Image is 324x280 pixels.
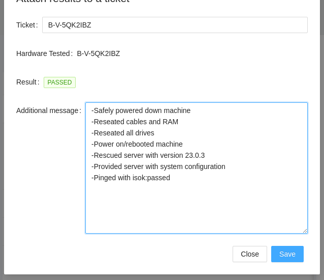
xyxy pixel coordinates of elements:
span: Close [241,248,259,260]
input: Enter a ticket number to attach these results to [42,17,308,33]
span: Hardware Tested [16,48,70,59]
span: PASSED [44,77,76,88]
p: B-V-5QK2IBZ [77,48,308,59]
button: Close [233,246,267,262]
textarea: -Safely powered down machine -Reseated cables and RAM -Reseated all drives -Power on/rebooted mac... [85,102,308,234]
span: Additional message [16,105,78,116]
span: Ticket [16,19,35,31]
span: Save [279,248,296,260]
button: Save [271,246,304,262]
span: Result [16,76,37,88]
